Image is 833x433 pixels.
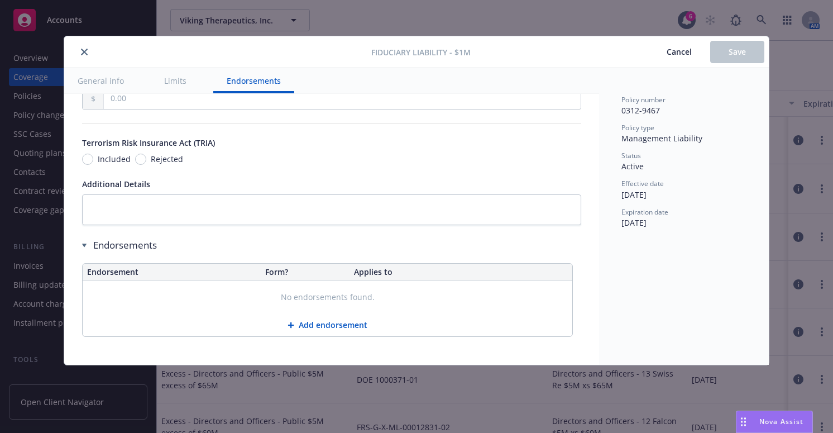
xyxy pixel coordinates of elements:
button: Add endorsement [83,314,572,336]
input: Included [82,154,93,165]
button: General info [64,68,137,93]
span: Active [621,161,644,172]
span: Fiduciary Liability - $1M [371,46,471,58]
span: Nova Assist [759,417,803,426]
button: Nova Assist [736,411,813,433]
span: [DATE] [621,217,647,228]
th: Endorsement [83,264,261,280]
th: Applies to [350,264,572,280]
span: Status [621,151,641,160]
input: Rejected [135,154,146,165]
button: Limits [151,68,200,93]
span: 0312-9467 [621,105,660,116]
span: Additional Details [82,179,150,189]
span: Rejected [151,153,183,165]
span: Save [729,46,746,57]
span: Terrorism Risk Insurance Act (TRIA) [82,137,215,148]
div: Endorsements [82,239,573,252]
button: Cancel [648,41,710,63]
span: Policy number [621,95,666,104]
button: Save [710,41,764,63]
span: Included [98,153,131,165]
div: Drag to move [736,411,750,432]
th: Form? [261,264,350,280]
button: close [78,45,91,59]
span: Policy type [621,123,654,132]
span: Effective date [621,179,664,188]
input: 0.00 [104,88,581,109]
span: [DATE] [621,189,647,200]
span: Cancel [667,46,692,57]
span: Expiration date [621,207,668,217]
span: Management Liability [621,133,702,144]
span: No endorsements found. [281,292,375,303]
button: Endorsements [213,68,294,93]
